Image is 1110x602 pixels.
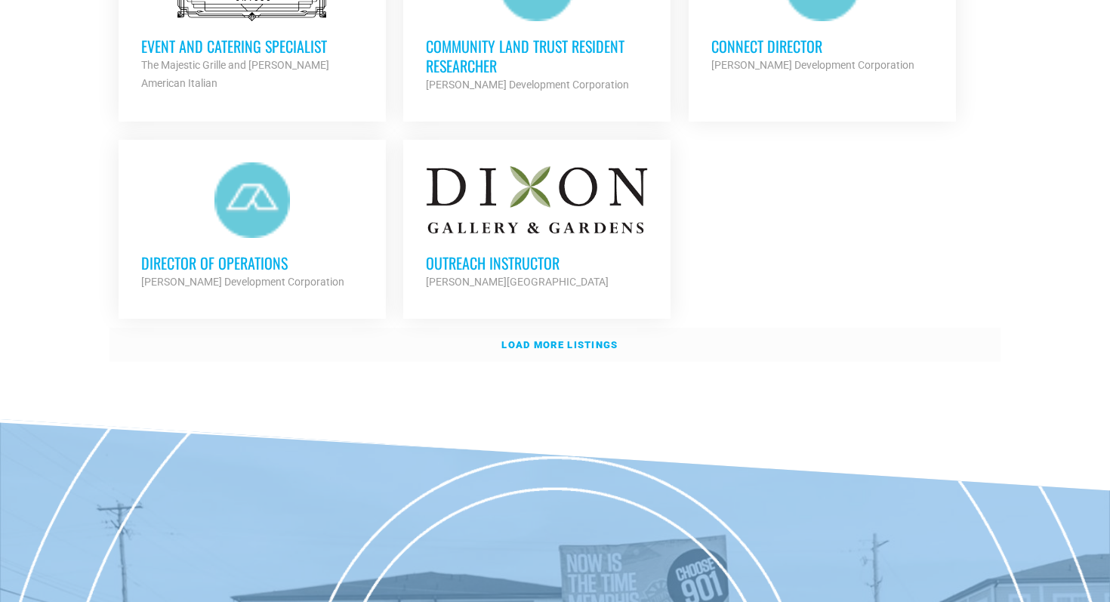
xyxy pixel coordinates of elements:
[141,253,363,273] h3: Director of Operations
[141,36,363,56] h3: Event and Catering Specialist
[501,339,618,350] strong: Load more listings
[426,79,629,91] strong: [PERSON_NAME] Development Corporation
[109,328,1001,363] a: Load more listings
[711,36,933,56] h3: Connect Director
[711,59,914,71] strong: [PERSON_NAME] Development Corporation
[403,140,671,313] a: Outreach Instructor [PERSON_NAME][GEOGRAPHIC_DATA]
[141,59,329,89] strong: The Majestic Grille and [PERSON_NAME] American Italian
[426,276,609,288] strong: [PERSON_NAME][GEOGRAPHIC_DATA]
[426,36,648,76] h3: Community Land Trust Resident Researcher
[426,253,648,273] h3: Outreach Instructor
[119,140,386,313] a: Director of Operations [PERSON_NAME] Development Corporation
[141,276,344,288] strong: [PERSON_NAME] Development Corporation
